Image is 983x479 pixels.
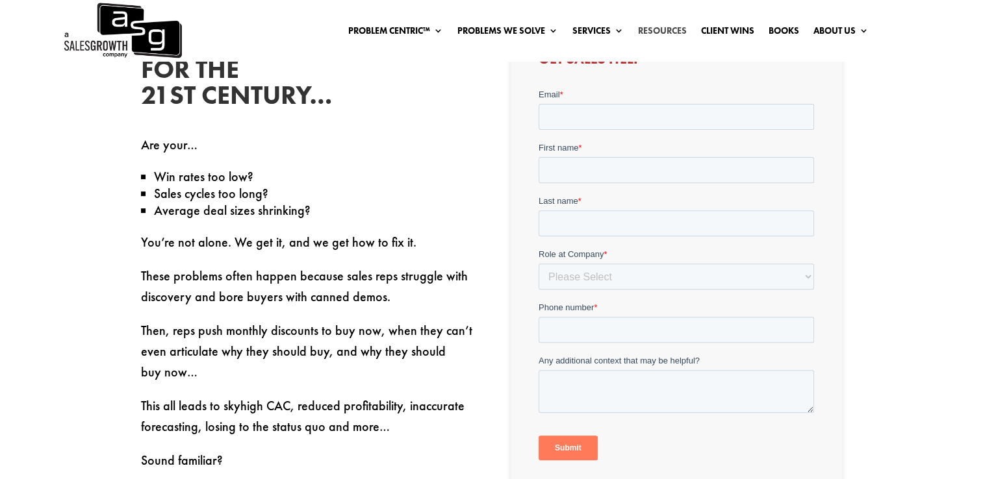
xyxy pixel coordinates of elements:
[141,320,472,395] p: Then, reps push monthly discounts to buy now, when they can’t even articulate why they should buy...
[154,202,472,219] li: Average deal sizes shrinking?
[141,134,472,168] p: Are your…
[769,26,799,40] a: Books
[141,395,472,450] p: This all leads to skyhigh CAC, reduced profitability, inaccurate forecasting, losing to the statu...
[701,26,754,40] a: Client Wins
[154,168,472,185] li: Win rates too low?
[141,265,472,320] p: These problems often happen because sales reps struggle with discovery and bore buyers with canne...
[572,26,624,40] a: Services
[154,185,472,202] li: Sales cycles too long?
[141,31,388,115] h2: Sales Training for the 21st Century…
[539,88,814,471] iframe: Form 0
[141,232,472,265] p: You’re not alone. We get it, and we get how to fix it.
[457,26,558,40] a: Problems We Solve
[638,26,687,40] a: Resources
[539,52,814,73] h3: Get Sales Help
[348,26,443,40] a: Problem Centric™
[813,26,869,40] a: About Us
